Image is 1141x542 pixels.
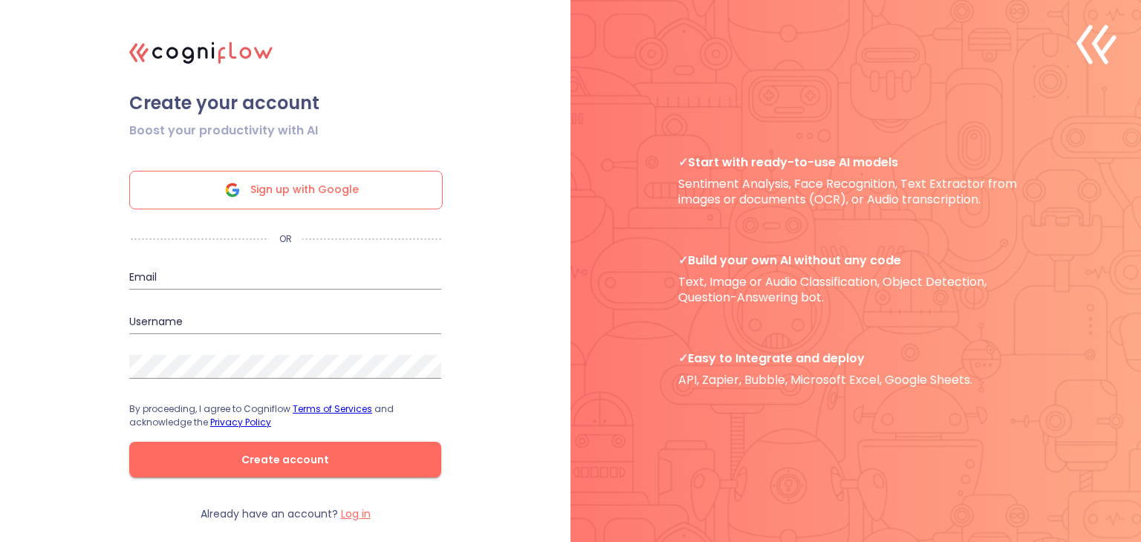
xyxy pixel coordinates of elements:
b: ✓ [678,252,688,269]
span: Create your account [129,92,441,114]
span: Easy to Integrate and deploy [678,350,1033,366]
p: By proceeding, I agree to Cogniflow and acknowledge the [129,402,441,429]
a: Terms of Services [293,402,372,415]
a: Privacy Policy [210,416,271,428]
p: Sentiment Analysis, Face Recognition, Text Extractor from images or documents (OCR), or Audio tra... [678,154,1033,208]
span: Build your own AI without any code [678,252,1033,268]
span: Sign up with Google [250,172,359,209]
button: Create account [129,442,441,477]
p: OR [269,233,302,245]
span: Start with ready-to-use AI models [678,154,1033,170]
b: ✓ [678,154,688,171]
span: Boost your productivity with AI [129,122,318,140]
div: Sign up with Google [129,171,443,209]
b: ✓ [678,350,688,367]
p: API, Zapier, Bubble, Microsoft Excel, Google Sheets. [678,350,1033,388]
label: Log in [341,506,371,521]
p: Text, Image or Audio Classification, Object Detection, Question-Answering bot. [678,252,1033,306]
p: Already have an account? [201,507,371,521]
span: Create account [153,451,417,469]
